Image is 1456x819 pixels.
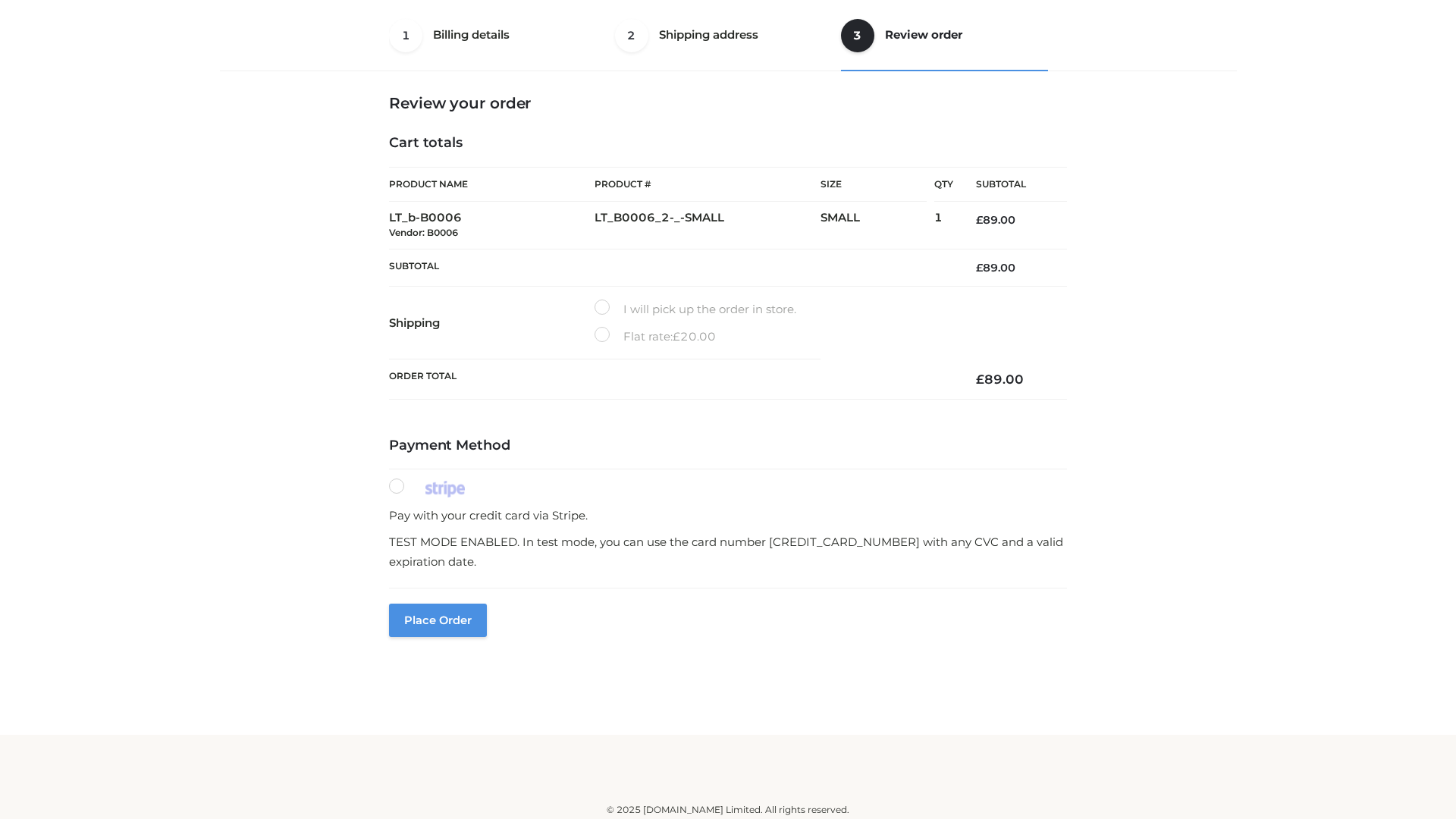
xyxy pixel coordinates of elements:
th: Size [821,168,927,202]
span: £ [976,213,983,227]
p: TEST MODE ENABLED. In test mode, you can use the card number [CREDIT_CARD_NUMBER] with any CVC an... [389,532,1067,571]
h3: Review your order [389,94,1067,112]
th: Product # [595,167,821,202]
div: © 2025 [DOMAIN_NAME] Limited. All rights reserved. [225,802,1231,817]
small: Vendor: B0006 [389,227,458,238]
bdi: 89.00 [976,372,1024,387]
p: Pay with your credit card via Stripe. [389,506,1067,526]
th: Product Name [389,167,595,202]
td: LT_b-B0006 [389,202,595,249]
th: Subtotal [953,168,1067,202]
bdi: 89.00 [976,213,1015,227]
th: Shipping [389,287,595,359]
label: Flat rate: [595,327,716,347]
h4: Cart totals [389,135,1067,152]
th: Order Total [389,359,953,400]
button: Place order [389,604,487,637]
th: Subtotal [389,249,953,286]
th: Qty [934,167,953,202]
span: £ [976,261,983,275]
span: £ [976,372,984,387]
bdi: 89.00 [976,261,1015,275]
td: SMALL [821,202,934,249]
td: LT_B0006_2-_-SMALL [595,202,821,249]
span: £ [673,329,680,344]
h4: Payment Method [389,438,1067,454]
bdi: 20.00 [673,329,716,344]
td: 1 [934,202,953,249]
label: I will pick up the order in store. [595,300,796,319]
